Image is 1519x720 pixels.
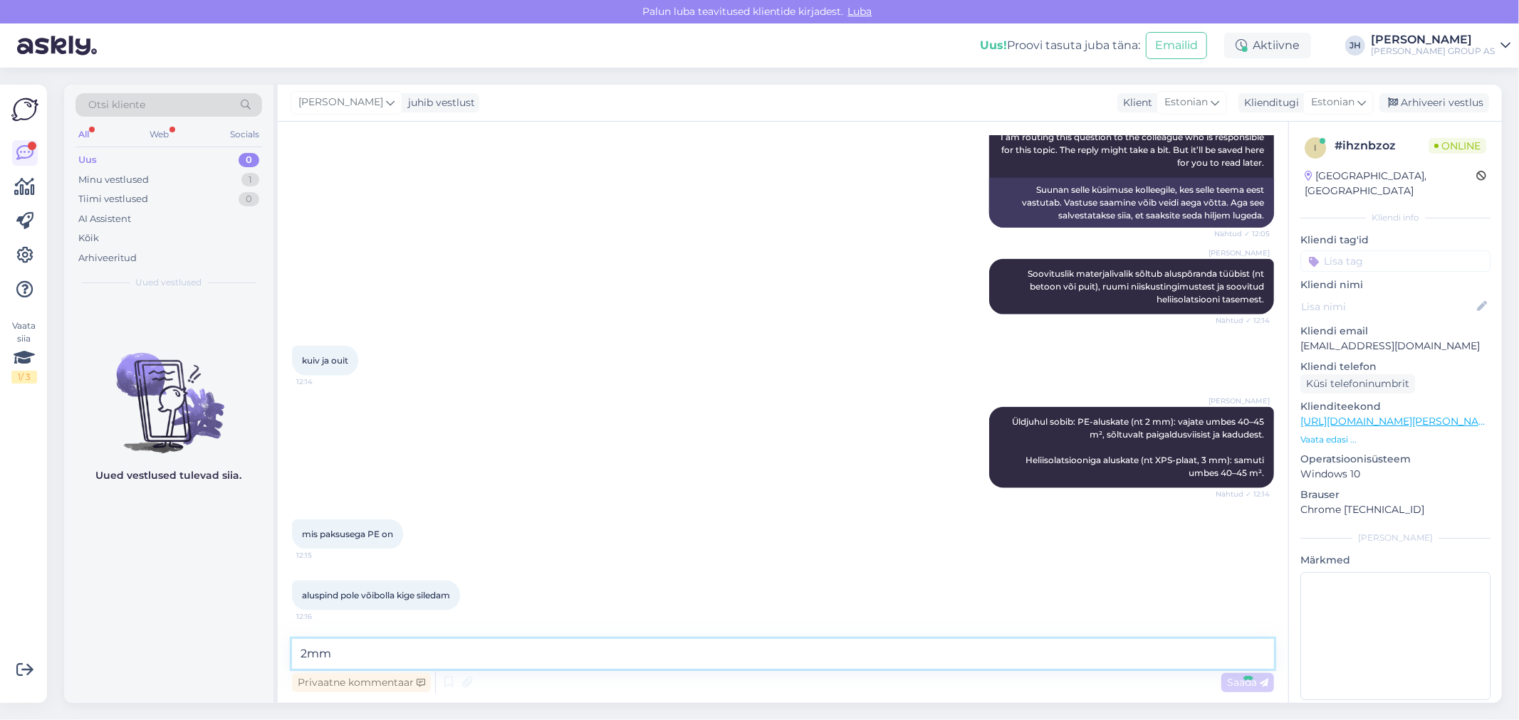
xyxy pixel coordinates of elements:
[1314,142,1317,153] span: i
[980,38,1007,52] b: Uus!
[88,97,145,112] span: Otsi kliente
[1311,95,1354,110] span: Estonian
[1300,487,1491,502] p: Brauser
[1300,452,1491,467] p: Operatsioonisüsteem
[989,178,1274,228] div: Suunan selle küsimuse kolleegile, kes selle teema eest vastutab. Vastuse saamine võib veidi aega ...
[78,251,137,265] div: Arhiveeritud
[1300,415,1497,428] a: [URL][DOMAIN_NAME][PERSON_NAME]
[1164,95,1208,110] span: Estonian
[1300,502,1491,517] p: Chrome [TECHNICAL_ID]
[296,611,350,622] span: 12:16
[1305,169,1476,198] div: [GEOGRAPHIC_DATA], [GEOGRAPHIC_DATA]
[136,276,202,289] span: Uued vestlused
[64,327,273,455] img: No chats
[1300,553,1491,568] p: Märkmed
[1371,46,1495,57] div: [PERSON_NAME] GROUP AS
[1429,138,1486,154] span: Online
[980,37,1140,54] div: Proovi tasuta juba täna:
[1335,137,1429,154] div: # ihznbzoz
[1345,36,1365,55] div: JH
[1300,324,1491,339] p: Kliendi email
[1301,299,1474,314] input: Lisa nimi
[1300,467,1491,482] p: Windows 10
[78,231,99,245] div: Kõik
[75,125,92,144] div: All
[302,355,348,366] span: kuiv ja ouit
[296,376,350,387] span: 12:14
[1300,339,1491,354] p: [EMAIL_ADDRESS][DOMAIN_NAME]
[11,371,37,383] div: 1 / 3
[96,468,242,483] p: Uued vestlused tulevad siia.
[302,529,393,539] span: mis paksusega PE on
[11,319,37,383] div: Vaata siia
[1012,416,1266,478] span: Üldjuhul sobib: PE-aluskate (nt 2 mm): vajate umbes 40–45 m², sõltuvalt paigaldusviisist ja kadud...
[1371,34,1510,57] a: [PERSON_NAME][PERSON_NAME] GROUP AS
[1238,95,1299,110] div: Klienditugi
[78,173,149,187] div: Minu vestlused
[1214,228,1270,239] span: Nähtud ✓ 12:05
[1216,489,1270,499] span: Nähtud ✓ 12:14
[302,590,450,600] span: aluspind pole võibolla kige siledam
[239,192,259,206] div: 0
[1028,268,1266,305] span: Soovituslik materjalivalik sõltub aluspõranda tüübist (nt betoon või puit), ruumi niiskustingimus...
[1300,433,1491,446] p: Vaata edasi ...
[78,192,148,206] div: Tiimi vestlused
[1216,315,1270,326] span: Nähtud ✓ 12:14
[1146,32,1207,59] button: Emailid
[1209,396,1270,406] span: [PERSON_NAME]
[296,550,350,561] span: 12:15
[1300,531,1491,544] div: [PERSON_NAME]
[1300,211,1491,224] div: Kliendi info
[1001,132,1266,168] span: I am routing this question to the colleague who is responsible for this topic. The reply might ta...
[241,173,259,187] div: 1
[1379,93,1489,112] div: Arhiveeri vestlus
[1300,250,1491,272] input: Lisa tag
[1300,399,1491,414] p: Klienditeekond
[402,95,475,110] div: juhib vestlust
[1300,359,1491,374] p: Kliendi telefon
[298,95,383,110] span: [PERSON_NAME]
[78,212,131,226] div: AI Assistent
[844,5,877,18] span: Luba
[147,125,172,144] div: Web
[1117,95,1152,110] div: Klient
[1209,248,1270,258] span: [PERSON_NAME]
[239,153,259,167] div: 0
[1224,33,1311,58] div: Aktiivne
[78,153,97,167] div: Uus
[1371,34,1495,46] div: [PERSON_NAME]
[11,96,38,123] img: Askly Logo
[1300,374,1415,393] div: Küsi telefoninumbrit
[227,125,262,144] div: Socials
[1300,233,1491,248] p: Kliendi tag'id
[1300,277,1491,292] p: Kliendi nimi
